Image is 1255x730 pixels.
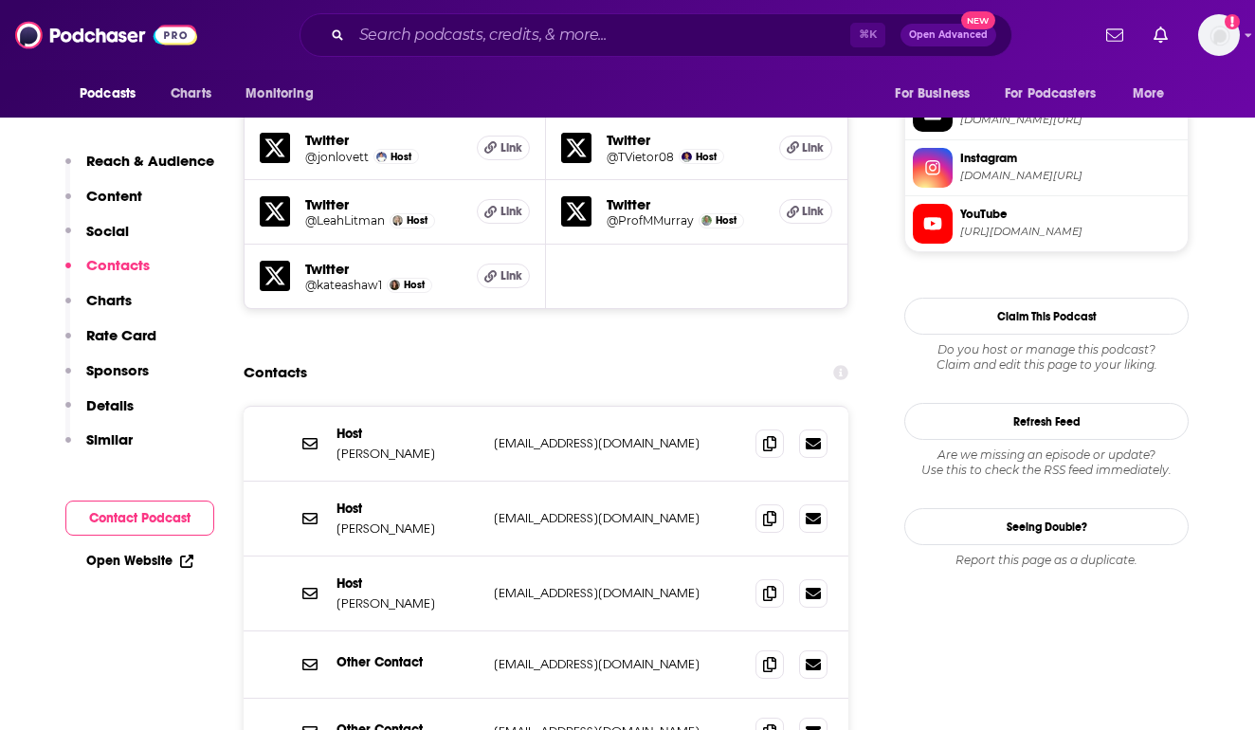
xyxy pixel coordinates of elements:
[701,215,712,226] img: Melissa Murray
[80,81,136,107] span: Podcasts
[300,13,1012,57] div: Search podcasts, credits, & more...
[65,256,150,291] button: Contacts
[336,501,479,517] p: Host
[390,280,400,290] img: Kate Shaw
[244,355,307,391] h2: Contacts
[86,396,134,414] p: Details
[246,81,313,107] span: Monitoring
[1005,81,1096,107] span: For Podcasters
[500,204,522,219] span: Link
[960,225,1180,239] span: https://www.youtube.com/@podsaveamerica
[305,195,462,213] h5: Twitter
[392,215,403,226] img: Leah Litman
[1099,19,1131,51] a: Show notifications dropdown
[305,278,382,292] a: @kateashaw1
[477,136,530,160] a: Link
[404,279,425,291] span: Host
[494,435,740,451] p: [EMAIL_ADDRESS][DOMAIN_NAME]
[336,595,479,611] p: [PERSON_NAME]
[607,150,674,164] h5: @TVietor08
[904,553,1189,568] div: Report this page as a duplicate.
[904,447,1189,478] div: Are we missing an episode or update? Use this to check the RSS feed immediately.
[904,342,1189,357] span: Do you host or manage this podcast?
[305,150,369,164] a: @jonlovett
[407,214,427,227] span: Host
[779,136,832,160] a: Link
[802,140,824,155] span: Link
[66,76,160,112] button: open menu
[232,76,337,112] button: open menu
[1198,14,1240,56] img: User Profile
[65,291,132,326] button: Charts
[913,148,1180,188] a: Instagram[DOMAIN_NAME][URL]
[15,17,197,53] a: Podchaser - Follow, Share and Rate Podcasts
[779,199,832,224] a: Link
[477,264,530,288] a: Link
[65,222,129,257] button: Social
[802,204,824,219] span: Link
[494,585,740,601] p: [EMAIL_ADDRESS][DOMAIN_NAME]
[500,140,522,155] span: Link
[65,430,133,465] button: Similar
[961,11,995,29] span: New
[960,150,1180,167] span: Instagram
[895,81,970,107] span: For Business
[696,151,717,163] span: Host
[65,187,142,222] button: Content
[607,213,694,228] a: @ProfMMurray
[336,426,479,442] p: Host
[86,222,129,240] p: Social
[336,520,479,537] p: [PERSON_NAME]
[904,298,1189,335] button: Claim This Podcast
[86,361,149,379] p: Sponsors
[65,361,149,396] button: Sponsors
[86,256,150,274] p: Contacts
[904,508,1189,545] a: Seeing Double?
[86,291,132,309] p: Charts
[1133,81,1165,107] span: More
[992,76,1123,112] button: open menu
[65,326,156,361] button: Rate Card
[1198,14,1240,56] button: Show profile menu
[904,403,1189,440] button: Refresh Feed
[477,199,530,224] a: Link
[171,81,211,107] span: Charts
[960,169,1180,183] span: instagram.com/podsaveamerica
[1198,14,1240,56] span: Logged in as autumncomm
[391,151,411,163] span: Host
[494,656,740,672] p: [EMAIL_ADDRESS][DOMAIN_NAME]
[336,575,479,592] p: Host
[305,213,385,228] a: @LeahLitman
[850,23,885,47] span: ⌘ K
[716,214,737,227] span: Host
[682,152,692,162] img: Tommy Vietor
[86,187,142,205] p: Content
[960,206,1180,223] span: YouTube
[500,268,522,283] span: Link
[1225,14,1240,29] svg: Add a profile image
[900,24,996,46] button: Open AdvancedNew
[305,260,462,278] h5: Twitter
[494,510,740,526] p: [EMAIL_ADDRESS][DOMAIN_NAME]
[86,553,193,569] a: Open Website
[607,131,764,149] h5: Twitter
[86,152,214,170] p: Reach & Audience
[65,152,214,187] button: Reach & Audience
[86,430,133,448] p: Similar
[336,654,479,670] p: Other Contact
[882,76,993,112] button: open menu
[1146,19,1175,51] a: Show notifications dropdown
[305,131,462,149] h5: Twitter
[86,326,156,344] p: Rate Card
[376,152,387,162] img: Jon Lovett
[352,20,850,50] input: Search podcasts, credits, & more...
[1119,76,1189,112] button: open menu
